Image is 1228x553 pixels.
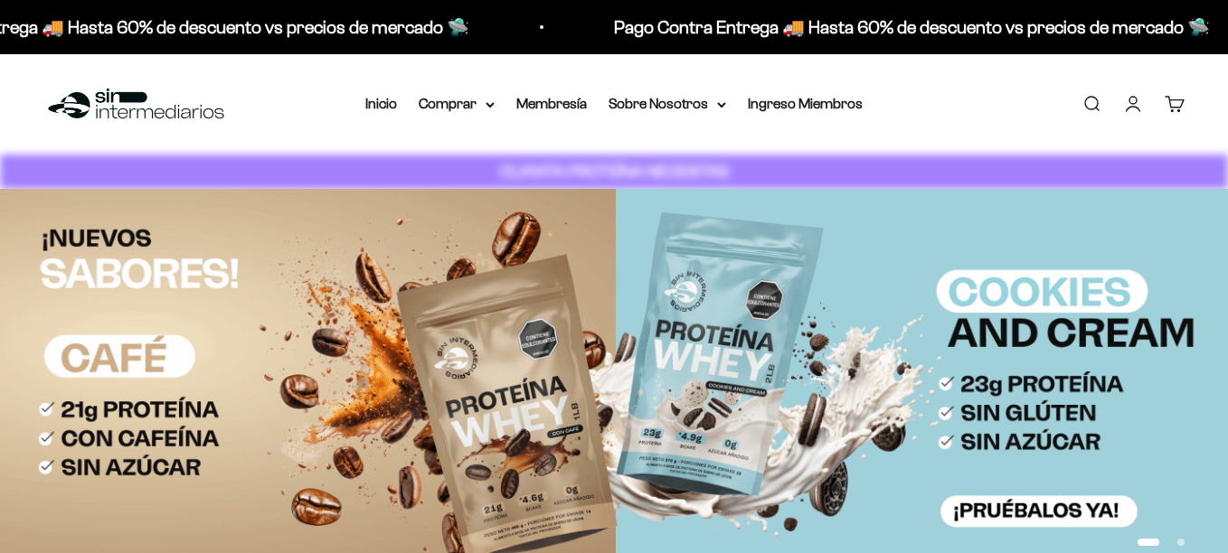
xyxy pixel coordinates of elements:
a: Inicio [365,96,397,111]
strong: CUANTA PROTEÍNA NECESITAS [500,162,729,181]
a: Membresía [516,96,587,111]
summary: Sobre Nosotros [609,92,726,116]
a: Ingreso Miembros [748,96,863,111]
summary: Comprar [419,92,495,116]
p: Pago Contra Entrega 🚚 Hasta 60% de descuento vs precios de mercado 🛸 [613,13,1209,42]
